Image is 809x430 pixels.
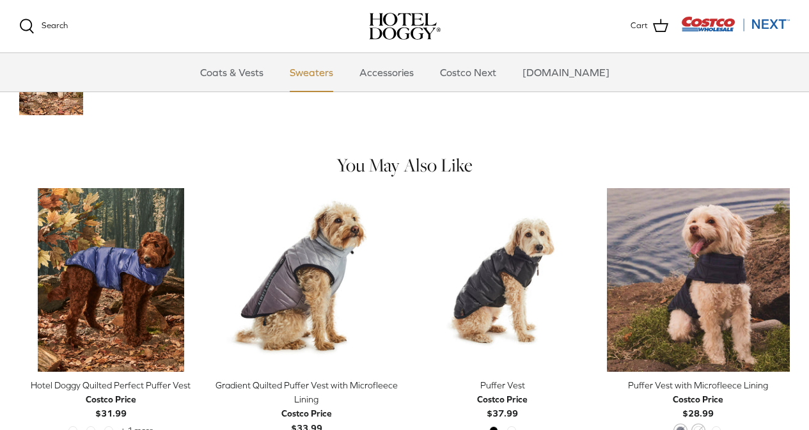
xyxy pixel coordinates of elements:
b: $28.99 [673,392,723,418]
a: Hotel Doggy Quilted Perfect Puffer Vest Costco Price$31.99 [19,378,202,421]
a: Cart [631,18,668,35]
a: Hotel Doggy Quilted Perfect Puffer Vest [19,188,202,371]
img: Costco Next [681,16,790,32]
a: Accessories [348,53,425,92]
a: [DOMAIN_NAME] [511,53,621,92]
a: hoteldoggy.com hoteldoggycom [369,13,441,40]
span: Search [42,20,68,30]
a: Puffer Vest [411,188,594,371]
img: hoteldoggycom [369,13,441,40]
a: Gradient Quilted Puffer Vest with Microfleece Lining [215,188,398,371]
a: Visit Costco Next [681,24,790,34]
a: Puffer Vest with Microfleece Lining [607,188,790,371]
a: Puffer Vest Costco Price$37.99 [411,378,594,421]
a: Coats & Vests [189,53,275,92]
a: Costco Next [428,53,508,92]
div: Puffer Vest [411,378,594,392]
div: Puffer Vest with Microfleece Lining [607,378,790,392]
b: $37.99 [477,392,528,418]
div: Costco Price [86,392,136,406]
div: Costco Price [281,406,332,420]
b: $31.99 [86,392,136,418]
div: Hotel Doggy Quilted Perfect Puffer Vest [19,378,202,392]
a: Sweaters [278,53,345,92]
span: Cart [631,19,648,33]
div: Costco Price [673,392,723,406]
div: Gradient Quilted Puffer Vest with Microfleece Lining [215,378,398,407]
a: Puffer Vest with Microfleece Lining Costco Price$28.99 [607,378,790,421]
div: Costco Price [477,392,528,406]
h4: You May Also Like [19,155,790,175]
a: Search [19,19,68,34]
